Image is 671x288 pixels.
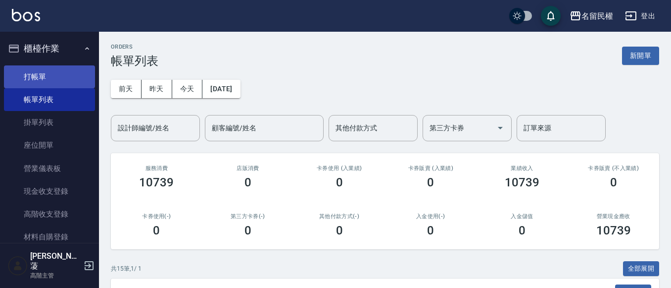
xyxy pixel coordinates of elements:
[214,165,282,172] h2: 店販消費
[622,51,659,60] a: 新開單
[397,213,465,220] h2: 入金使用(-)
[4,157,95,180] a: 營業儀表板
[4,88,95,111] a: 帳單列表
[172,80,203,98] button: 今天
[579,165,647,172] h2: 卡券販賣 (不入業績)
[30,251,81,271] h5: [PERSON_NAME]蓤
[519,224,526,237] h3: 0
[4,226,95,248] a: 材料自購登錄
[566,6,617,26] button: 名留民權
[111,264,142,273] p: 共 15 筆, 1 / 1
[111,54,158,68] h3: 帳單列表
[488,165,556,172] h2: 業績收入
[336,175,343,189] h3: 0
[142,80,172,98] button: 昨天
[336,224,343,237] h3: 0
[139,175,174,189] h3: 10739
[202,80,240,98] button: [DATE]
[488,213,556,220] h2: 入金儲值
[4,36,95,61] button: 櫃檯作業
[214,213,282,220] h2: 第三方卡券(-)
[111,80,142,98] button: 前天
[30,271,81,280] p: 高階主管
[123,213,191,220] h2: 卡券使用(-)
[4,111,95,134] a: 掛單列表
[4,203,95,226] a: 高階收支登錄
[621,7,659,25] button: 登出
[244,224,251,237] h3: 0
[4,65,95,88] a: 打帳單
[622,47,659,65] button: 新開單
[579,213,647,220] h2: 營業現金應收
[4,134,95,157] a: 座位開單
[123,165,191,172] h3: 服務消費
[305,213,373,220] h2: 其他付款方式(-)
[492,120,508,136] button: Open
[623,261,660,277] button: 全部展開
[4,180,95,203] a: 現金收支登錄
[111,44,158,50] h2: ORDERS
[12,9,40,21] img: Logo
[596,224,631,237] h3: 10739
[8,256,28,276] img: Person
[505,175,539,189] h3: 10739
[541,6,561,26] button: save
[427,224,434,237] h3: 0
[427,175,434,189] h3: 0
[610,175,617,189] h3: 0
[397,165,465,172] h2: 卡券販賣 (入業績)
[244,175,251,189] h3: 0
[305,165,373,172] h2: 卡券使用 (入業績)
[153,224,160,237] h3: 0
[581,10,613,22] div: 名留民權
